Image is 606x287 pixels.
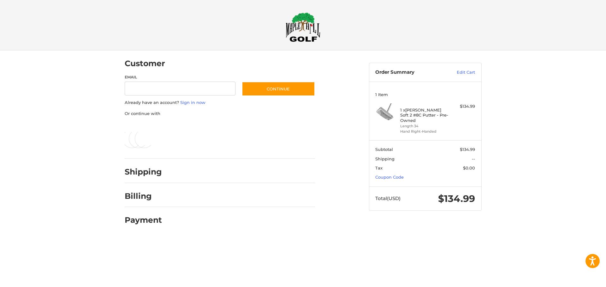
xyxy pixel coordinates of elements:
[375,175,404,180] a: Coupon Code
[125,215,162,225] h2: Payment
[400,107,449,123] h4: 1 x [PERSON_NAME] Soft 2 #8C Putter - Pre-Owned
[460,147,475,152] span: $134.99
[375,165,383,170] span: Tax
[463,165,475,170] span: $0.00
[450,103,475,110] div: $134.99
[375,92,475,97] h3: 1 Item
[125,100,315,106] p: Already have an account?
[375,195,401,201] span: Total (USD)
[286,12,320,42] img: Maple Hill Golf
[375,69,443,76] h3: Order Summary
[400,129,449,134] li: Hand Right-Handed
[472,156,475,161] span: --
[125,167,162,177] h2: Shipping
[443,69,475,76] a: Edit Cart
[438,193,475,204] span: $134.99
[375,156,395,161] span: Shipping
[180,100,205,105] a: Sign in now
[400,123,449,129] li: Length 34
[242,82,315,96] button: Continue
[125,191,162,201] h2: Billing
[125,59,165,68] h2: Customer
[375,147,393,152] span: Subtotal
[125,74,236,80] label: Email
[125,111,315,117] p: Or continue with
